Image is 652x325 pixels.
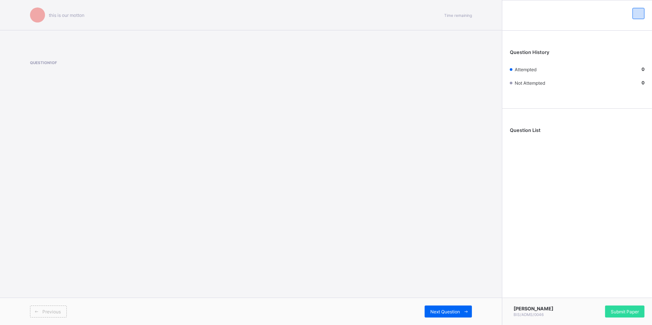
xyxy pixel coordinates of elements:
[611,309,639,315] span: Submit Paper
[430,309,460,315] span: Next Question
[510,127,541,133] span: Question List
[514,312,544,317] span: BIS/ADMS/0046
[515,80,545,86] span: Not Attempted
[42,309,61,315] span: Previous
[30,60,281,65] span: Question 1 of
[641,80,644,85] b: 0
[49,12,84,18] span: this is our motton
[510,49,549,55] span: Question History
[514,306,553,312] span: [PERSON_NAME]
[444,13,472,18] span: Time remaining
[641,66,644,72] b: 0
[515,67,536,72] span: Attempted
